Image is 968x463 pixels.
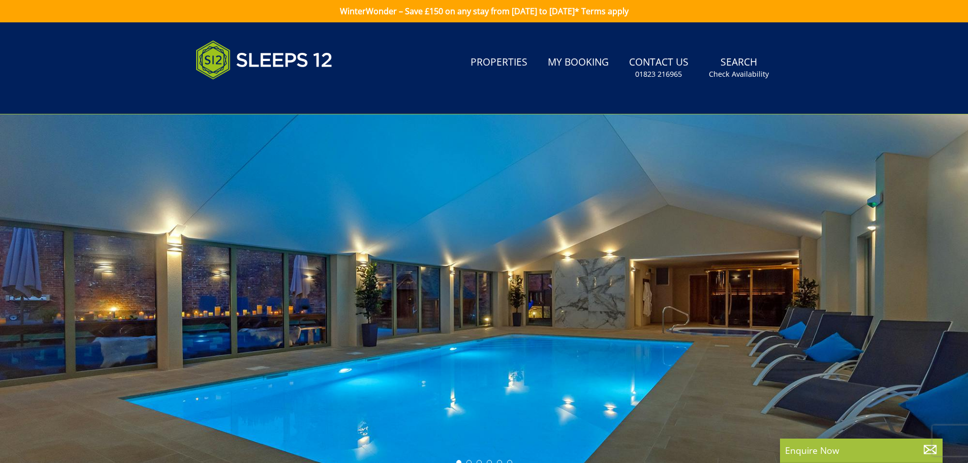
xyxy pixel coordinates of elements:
img: Sleeps 12 [196,35,333,85]
a: SearchCheck Availability [705,51,773,84]
small: 01823 216965 [635,69,682,79]
a: Properties [466,51,532,74]
a: Contact Us01823 216965 [625,51,693,84]
small: Check Availability [709,69,769,79]
a: My Booking [544,51,613,74]
p: Enquire Now [785,444,938,457]
iframe: Customer reviews powered by Trustpilot [191,91,297,100]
